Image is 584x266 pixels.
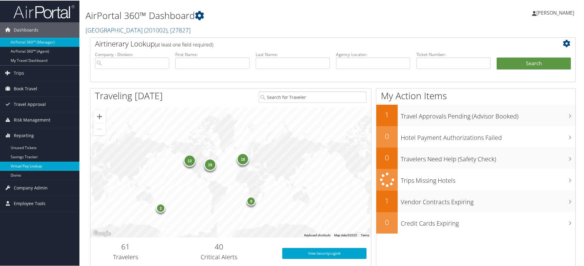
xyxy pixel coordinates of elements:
[14,112,50,127] span: Risk Management
[14,127,34,143] span: Reporting
[376,168,575,190] a: Trips Missing Hotels
[532,3,580,21] a: [PERSON_NAME]
[92,229,112,237] a: Open this area in Google Maps (opens a new window)
[165,241,273,251] h2: 40
[376,190,575,212] a: 1Vendor Contracts Expiring
[86,9,415,21] h1: AirPortal 360™ Dashboard
[14,180,48,195] span: Company Admin
[259,91,367,102] input: Search for Traveler
[401,173,575,184] h3: Trips Missing Hotels
[204,158,216,170] div: 19
[93,122,106,135] button: Zoom out
[14,65,24,80] span: Trips
[401,130,575,141] h3: Hotel Payment Authorizations Failed
[14,22,38,37] span: Dashboards
[401,108,575,120] h3: Travel Approvals Pending (Advisor Booked)
[86,25,191,34] a: [GEOGRAPHIC_DATA]
[256,51,330,57] label: Last Name:
[144,25,167,34] span: ( 201002 )
[376,195,398,205] h2: 1
[376,152,398,162] h2: 0
[376,130,398,141] h2: 0
[95,252,156,261] h3: Travelers
[92,229,112,237] img: Google
[334,233,357,236] span: Map data ©2025
[237,152,249,165] div: 18
[95,241,156,251] h2: 61
[376,216,398,227] h2: 0
[304,233,330,237] button: Keyboard shortcuts
[401,151,575,163] h3: Travelers Need Help (Safety Check)
[376,89,575,102] h1: My Action Items
[14,195,46,211] span: Employee Tools
[175,51,250,57] label: First Name:
[246,196,256,205] div: 9
[416,51,491,57] label: Ticket Number:
[376,147,575,168] a: 0Travelers Need Help (Safety Check)
[165,252,273,261] h3: Critical Alerts
[536,9,574,16] span: [PERSON_NAME]
[376,212,575,233] a: 0Credit Cards Expiring
[336,51,410,57] label: Agency Locator:
[95,51,169,57] label: Company - Division:
[155,41,213,47] span: (at least one field required)
[167,25,191,34] span: , [ 27827 ]
[156,203,165,212] div: 2
[13,4,75,18] img: airportal-logo.png
[376,109,398,119] h2: 1
[497,57,571,69] button: Search
[376,126,575,147] a: 0Hotel Payment Authorizations Failed
[376,104,575,126] a: 1Travel Approvals Pending (Advisor Booked)
[401,215,575,227] h3: Credit Cards Expiring
[282,247,367,258] a: View SecurityLogic®
[14,81,37,96] span: Book Travel
[361,233,369,236] a: Terms (opens in new tab)
[95,89,163,102] h1: Traveling [DATE]
[401,194,575,206] h3: Vendor Contracts Expiring
[95,38,531,48] h2: Airtinerary Lookup
[14,96,46,111] span: Travel Approval
[93,110,106,122] button: Zoom in
[183,154,195,166] div: 13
